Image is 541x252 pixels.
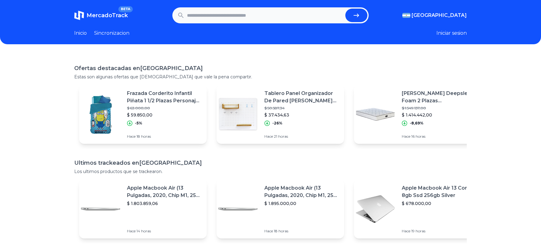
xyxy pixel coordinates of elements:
[402,112,477,118] p: $ 1.414.442,00
[436,30,467,37] button: Iniciar sesion
[402,184,477,199] p: Apple Macbook Air 13 Core I5 8gb Ssd 256gb Silver
[264,184,339,199] p: Apple Macbook Air (13 Pulgadas, 2020, Chip M1, 256 Gb De Ssd, 8 Gb De Ram) - Plata
[127,184,202,199] p: Apple Macbook Air (13 Pulgadas, 2020, Chip M1, 256 Gb De Ssd, 8 Gb De Ram) - Plata
[79,93,122,136] img: Featured image
[74,74,467,80] p: Estas son algunas ofertas que [DEMOGRAPHIC_DATA] que vale la pena compartir.
[79,187,122,230] img: Featured image
[127,90,202,104] p: Frazada Corderito Infantil Piñata 1 1/2 Plazas Personajes Disney Pixar Y Muchos Más
[412,12,467,19] span: [GEOGRAPHIC_DATA]
[402,200,477,207] p: $ 678.000,00
[94,30,129,37] a: Sincronizacion
[217,187,259,230] img: Featured image
[79,179,207,238] a: Featured imageApple Macbook Air (13 Pulgadas, 2020, Chip M1, 256 Gb De Ssd, 8 Gb De Ram) - Plata$...
[74,159,467,167] h1: Ultimos trackeados en [GEOGRAPHIC_DATA]
[402,12,467,19] button: [GEOGRAPHIC_DATA]
[264,200,339,207] p: $ 1.895.000,00
[86,12,128,19] span: MercadoTrack
[127,106,202,111] p: $ 63.000,00
[264,134,339,139] p: Hace 21 horas
[402,90,477,104] p: [PERSON_NAME] Deepsleep Foam 2 Plazas [PERSON_NAME] Size 200x180
[264,106,339,111] p: $ 50.587,34
[118,6,133,12] span: BETA
[272,121,282,126] p: -26%
[354,93,397,136] img: Featured image
[127,229,202,234] p: Hace 14 horas
[74,10,128,20] a: MercadoTrackBETA
[410,121,424,126] p: -8,69%
[402,134,477,139] p: Hace 16 horas
[217,179,344,238] a: Featured imageApple Macbook Air (13 Pulgadas, 2020, Chip M1, 256 Gb De Ssd, 8 Gb De Ram) - Plata$...
[264,229,339,234] p: Hace 18 horas
[74,168,467,175] p: Los ultimos productos que se trackearon.
[74,64,467,73] h1: Ofertas destacadas en [GEOGRAPHIC_DATA]
[402,229,477,234] p: Hace 19 horas
[264,90,339,104] p: Tablero Panel Organizador De Pared [PERSON_NAME] Con Accesorios
[217,93,259,136] img: Featured image
[74,30,87,37] a: Inicio
[402,106,477,111] p: $ 1.549.137,00
[354,187,397,230] img: Featured image
[354,85,482,144] a: Featured image[PERSON_NAME] Deepsleep Foam 2 Plazas [PERSON_NAME] Size 200x180$ 1.549.137,00$ 1.4...
[74,10,84,20] img: MercadoTrack
[127,134,202,139] p: Hace 18 horas
[127,200,202,207] p: $ 1.803.859,06
[127,112,202,118] p: $ 59.850,00
[354,179,482,238] a: Featured imageApple Macbook Air 13 Core I5 8gb Ssd 256gb Silver$ 678.000,00Hace 19 horas
[79,85,207,144] a: Featured imageFrazada Corderito Infantil Piñata 1 1/2 Plazas Personajes Disney Pixar Y Muchos Más...
[264,112,339,118] p: $ 37.434,63
[402,13,410,18] img: Argentina
[217,85,344,144] a: Featured imageTablero Panel Organizador De Pared [PERSON_NAME] Con Accesorios$ 50.587,34$ 37.434,...
[135,121,142,126] p: -5%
